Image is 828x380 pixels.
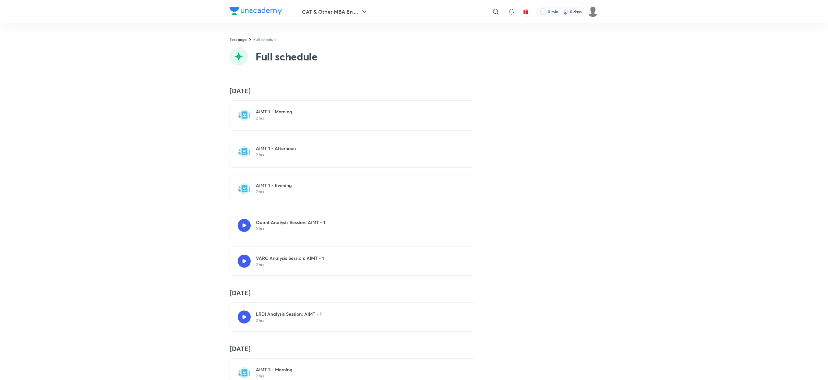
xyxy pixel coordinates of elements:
a: Company Logo [230,7,282,17]
img: streak [562,8,569,15]
button: avatar [521,6,531,17]
img: test [238,108,251,121]
a: Full schedule [253,37,277,42]
h6: VARC Analysis Session: AIMT - 1 [256,255,324,261]
a: Test page [230,37,247,42]
h4: [DATE] [230,345,598,353]
h6: LRDI Analysis Session: AIMT - 1 [256,311,322,317]
img: Company Logo [230,7,282,15]
p: 2 hrs [256,116,456,121]
p: 2 hrs [256,189,456,195]
h6: AIMT 1 - Evening [256,182,456,189]
h6: AIMT 1 - Morning [256,108,456,115]
h4: [DATE] [230,289,598,297]
img: avatar [523,9,529,15]
img: test [238,366,251,379]
button: CAT & Other MBA En ... [298,5,372,18]
img: test [238,145,251,158]
h6: AIMT 2 - Morning [256,366,456,373]
p: 2 hrs [256,262,324,267]
h6: Quant Analysis Session: AIMT - 1 [256,219,325,226]
h6: AIMT 1 - Afternoon [256,145,456,152]
p: 2 hrs [256,374,456,379]
p: 2 hrs [256,226,325,232]
h2: Full schedule [256,50,318,63]
img: Nilesh [587,6,598,17]
p: 2 hrs [256,152,456,158]
img: test [238,182,251,195]
p: 2 hrs [256,318,322,323]
h4: [DATE] [230,87,598,95]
